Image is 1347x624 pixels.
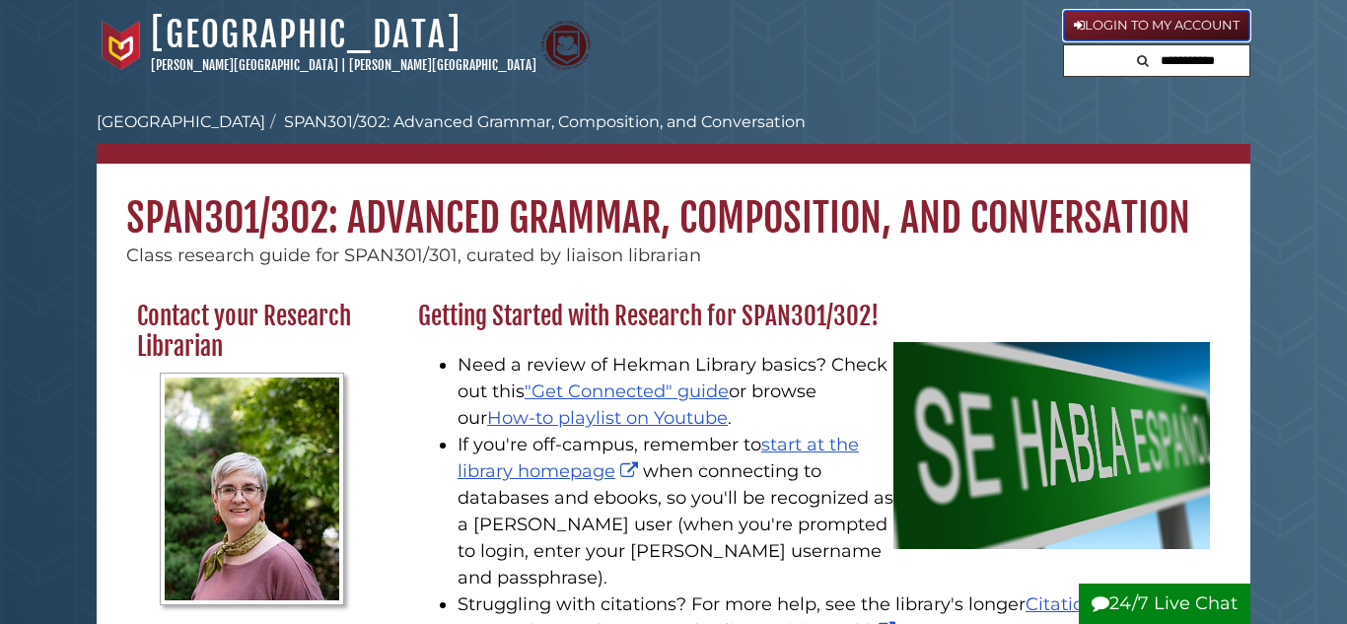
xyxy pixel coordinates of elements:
[1063,10,1250,41] a: Login to My Account
[284,112,806,131] a: SPAN301/302: Advanced Grammar, Composition, and Conversation
[341,57,346,73] span: |
[408,301,1220,332] h2: Getting Started with Research for SPAN301/302!
[525,381,729,402] a: "Get Connected" guide
[541,21,591,70] img: Calvin Theological Seminary
[458,434,859,482] a: start at the library homepage
[151,57,338,73] a: [PERSON_NAME][GEOGRAPHIC_DATA]
[127,301,377,363] h2: Contact your Research Librarian
[458,352,1210,432] li: Need a review of Hekman Library basics? Check out this or browse our .
[97,21,146,70] img: Calvin University
[487,407,728,429] a: How-to playlist on Youtube
[1079,584,1250,624] button: 24/7 Live Chat
[458,432,1210,591] li: If you're off-campus, remember to when connecting to databases and ebooks, so you'll be recognize...
[126,244,701,266] span: Class research guide for SPAN301/301, curated by liaison librarian
[1026,593,1210,615] a: Citation 101 guide
[1131,45,1155,72] button: Search
[97,164,1250,243] h1: SPAN301/302: Advanced Grammar, Composition, and Conversation
[349,57,536,73] a: [PERSON_NAME][GEOGRAPHIC_DATA]
[151,13,461,56] a: [GEOGRAPHIC_DATA]
[97,110,1250,164] nav: breadcrumb
[160,373,344,605] img: Profile Photo
[97,112,265,131] a: [GEOGRAPHIC_DATA]
[1137,54,1149,67] i: Search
